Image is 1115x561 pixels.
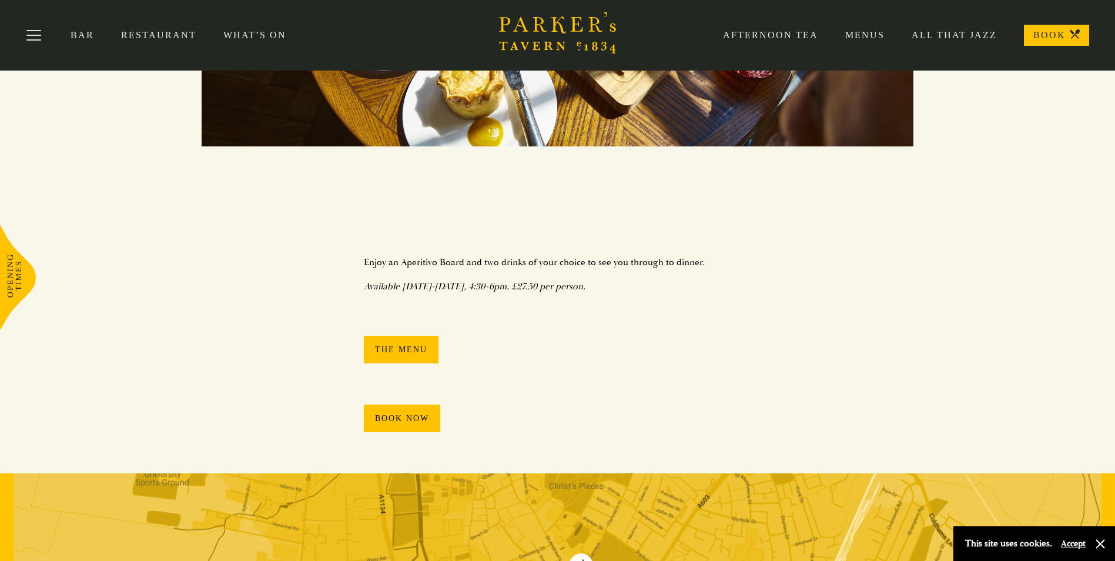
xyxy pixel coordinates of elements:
[965,535,1052,552] p: This site uses cookies.
[364,255,752,271] p: Enjoy an Aperitivo Board and two drinks of your choice to see you through to dinner.
[1061,538,1086,549] button: Accept
[364,405,440,432] a: Book Now
[1094,538,1106,550] button: Close and accept
[364,336,438,363] a: The Menu
[364,280,585,292] em: Available [DATE]-[DATE], 4:30-6pm. £27.50 per person.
